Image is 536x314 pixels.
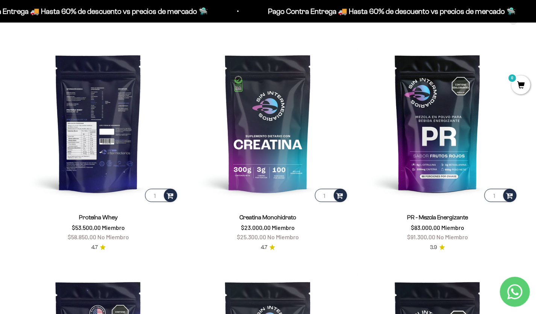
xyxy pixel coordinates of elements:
a: Creatina Monohidrato [239,214,296,220]
span: $91.300,00 [407,233,435,240]
a: PR - Mezcla Energizante [407,214,468,220]
a: Proteína Whey [79,214,118,220]
a: 4.74.7 de 5.0 estrellas [261,243,275,252]
span: $53.500,00 [72,224,101,231]
span: $58.850,00 [68,233,96,240]
span: No Miembro [97,233,129,240]
p: Pago Contra Entrega 🚚 Hasta 60% de descuento vs precios de mercado 🛸 [266,5,514,17]
a: 0 [512,82,530,90]
span: Miembro [102,224,125,231]
span: No Miembro [436,233,468,240]
span: Miembro [272,224,295,231]
a: 3.93.9 de 5.0 estrellas [430,243,445,252]
mark: 0 [508,74,517,83]
span: 4.7 [261,243,267,252]
span: No Miembro [267,233,299,240]
span: 4.7 [91,243,98,252]
span: $83.000,00 [411,224,440,231]
span: $25.300,00 [237,233,266,240]
span: 3.9 [430,243,437,252]
a: 4.74.7 de 5.0 estrellas [91,243,106,252]
img: Proteína Whey [18,43,179,203]
span: Miembro [441,224,464,231]
span: $23.000,00 [241,224,271,231]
